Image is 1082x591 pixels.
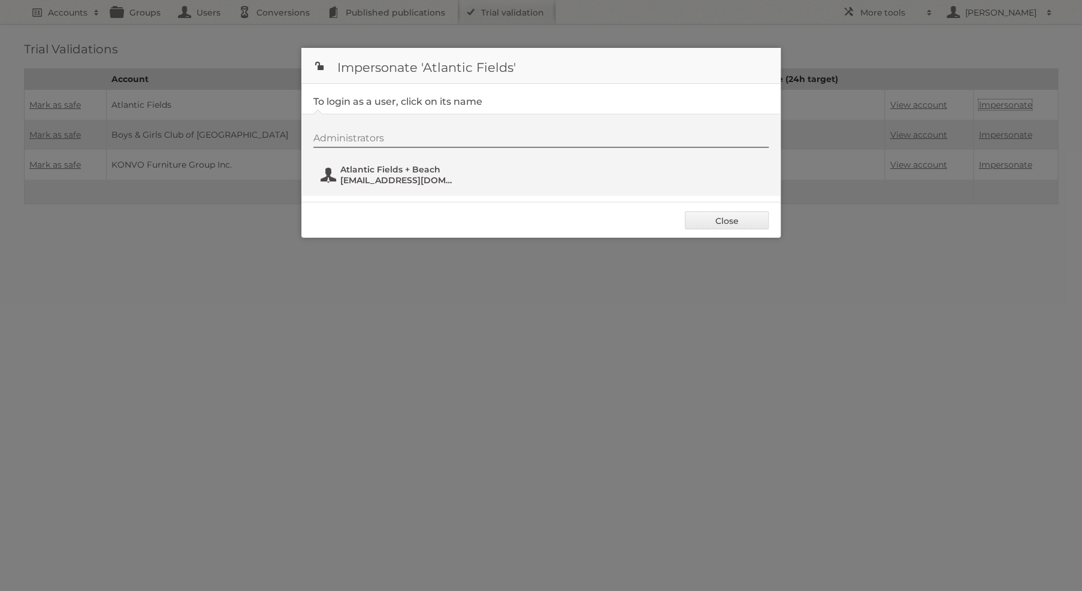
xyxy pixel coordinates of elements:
span: Atlantic Fields + Beach [340,164,457,175]
legend: To login as a user, click on its name [313,96,482,107]
span: [EMAIL_ADDRESS][DOMAIN_NAME] [340,175,457,186]
div: Administrators [313,132,769,148]
a: Close [685,211,769,229]
h1: Impersonate 'Atlantic Fields' [301,48,781,84]
button: Atlantic Fields + Beach [EMAIL_ADDRESS][DOMAIN_NAME] [319,163,460,187]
